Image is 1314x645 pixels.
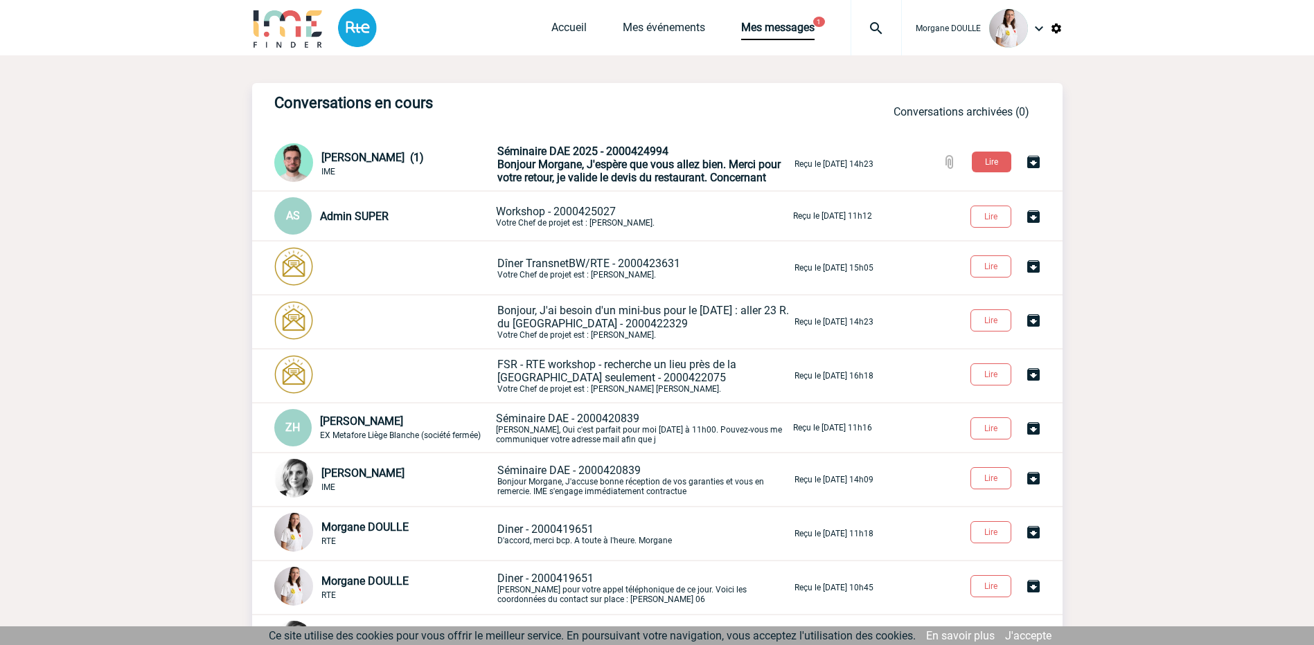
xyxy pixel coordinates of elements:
[989,9,1028,48] img: 130205-0.jpg
[274,156,873,170] a: [PERSON_NAME] (1) IME Séminaire DAE 2025 - 2000424994Bonjour Morgane, J'espère que vous allez bie...
[970,255,1011,278] button: Lire
[274,513,495,554] div: Conversation commune : Client - Fournisseur - Agence
[497,523,594,536] span: Diner - 2000419651
[813,17,825,27] button: 1
[497,257,792,280] p: Votre Chef de projet est : [PERSON_NAME].
[794,529,873,538] p: Reçu le [DATE] 11h18
[321,482,335,492] span: IME
[320,430,481,440] span: EX Metafore Liège Blanche (société fermée)
[497,464,641,477] span: Séminaire DAE - 2000420839
[1025,524,1042,540] img: Archiver la conversation
[496,205,790,228] p: Votre Chef de projet est : [PERSON_NAME].
[320,415,403,428] span: [PERSON_NAME]
[497,464,792,496] p: Bonjour Morgane, J'accuse bonne réception de vos garanties et vous en remercie. IME s'engage immé...
[894,105,1029,118] a: Conversations archivées (0)
[274,143,313,182] img: 121547-2.png
[274,513,313,552] img: 130205-0.jpg
[1025,258,1042,275] img: Archiver la conversation
[274,301,495,343] div: Conversation privée : Client - Agence
[274,260,873,273] a: Dîner TransnetBW/RTE - 2000423631Votre Chef de projet est : [PERSON_NAME]. Reçu le [DATE] 15h05
[274,314,873,327] a: Bonjour, J'ai besoin d'un mini-bus pour le [DATE] : aller 23 R. du [GEOGRAPHIC_DATA] - 2000422329...
[959,209,1025,222] a: Lire
[321,520,409,534] span: Morgane DOULLE
[794,263,873,273] p: Reçu le [DATE] 15h05
[274,472,873,485] a: [PERSON_NAME] IME Séminaire DAE - 2000420839Bonjour Morgane, J'accuse bonne réception de vos gara...
[793,423,872,433] p: Reçu le [DATE] 11h16
[970,363,1011,385] button: Lire
[497,358,736,384] span: FSR - RTE workshop - recherche un lieu près de la [GEOGRAPHIC_DATA] seulement - 2000422075
[497,257,680,270] span: Dîner TransnetBW/RTE - 2000423631
[959,367,1025,380] a: Lire
[1025,208,1042,225] img: Archiver la conversation
[959,471,1025,484] a: Lire
[959,579,1025,592] a: Lire
[274,526,873,539] a: Morgane DOULLE RTE Diner - 2000419651D'accord, merci bcp. A toute à l'heure. Morgane Reçu le [DAT...
[794,475,873,484] p: Reçu le [DATE] 14h09
[274,567,313,606] img: 130205-0.jpg
[497,304,792,340] p: Votre Chef de projet est : [PERSON_NAME].
[321,466,405,480] span: [PERSON_NAME]
[959,525,1025,538] a: Lire
[274,368,873,381] a: FSR - RTE workshop - recherche un lieu près de la [GEOGRAPHIC_DATA] seulement - 2000422075Votre C...
[970,467,1011,489] button: Lire
[497,145,668,158] span: Séminaire DAE 2025 - 2000424994
[274,580,873,593] a: Morgane DOULLE RTE Diner - 2000419651[PERSON_NAME] pour votre appel téléphonique de ce jour. Voic...
[794,159,873,169] p: Reçu le [DATE] 14h23
[497,358,792,394] p: Votre Chef de projet est : [PERSON_NAME] [PERSON_NAME].
[274,94,690,111] h3: Conversations en cours
[970,521,1011,543] button: Lire
[274,409,493,446] div: Conversation commune : Client - Fournisseur - Agence
[961,154,1025,167] a: Lire
[970,417,1011,439] button: Lire
[252,8,324,48] img: IME-Finder
[793,211,872,221] p: Reçu le [DATE] 11h12
[1005,629,1051,642] a: J'accepte
[1025,312,1042,329] img: Archiver la conversation
[274,459,495,500] div: Conversation privée : Client - Agence
[274,301,313,340] img: photonotifcontact.png
[274,143,495,185] div: Conversation privée : Client - Agence
[497,572,594,585] span: Diner - 2000419651
[1025,470,1042,487] img: Archiver la conversation
[916,24,981,33] span: Morgane DOULLE
[497,158,781,184] span: Bonjour Morgane, J'espère que vous allez bien. Merci pour votre retour, je valide le devis du res...
[1025,578,1042,594] img: Archiver la conversation
[321,574,409,588] span: Morgane DOULLE
[959,421,1025,434] a: Lire
[551,21,587,40] a: Accueil
[1025,366,1042,383] img: Archiver la conversation
[274,355,313,394] img: photonotifcontact.png
[623,21,705,40] a: Mes événements
[285,421,300,434] span: ZH
[970,206,1011,228] button: Lire
[321,151,424,164] span: [PERSON_NAME] (1)
[959,313,1025,326] a: Lire
[320,210,389,223] span: Admin SUPER
[274,247,495,289] div: Conversation privée : Client - Agence
[926,629,995,642] a: En savoir plus
[274,567,495,608] div: Conversation commune : Client - Fournisseur - Agence
[274,420,872,433] a: ZH [PERSON_NAME] EX Metafore Liège Blanche (société fermée) Séminaire DAE - 2000420839[PERSON_NAM...
[496,412,790,444] p: [PERSON_NAME], Oui c'est parfait pour moi [DATE] à 11h00. Pouvez-vous me communiquer votre adress...
[321,167,335,176] span: IME
[794,583,873,592] p: Reçu le [DATE] 10h45
[1025,154,1042,170] img: Archiver la conversation
[496,412,639,425] span: Séminaire DAE - 2000420839
[274,355,495,397] div: Conversation privée : Client - Agence
[794,317,873,327] p: Reçu le [DATE] 14h23
[972,152,1011,172] button: Lire
[274,247,313,286] img: photonotifcontact.png
[497,572,792,604] p: [PERSON_NAME] pour votre appel téléphonique de ce jour. Voici les coordonnées du contact sur plac...
[497,523,792,545] p: D'accord, merci bcp. A toute à l'heure. Morgane
[794,371,873,381] p: Reçu le [DATE] 16h18
[497,304,789,330] span: Bonjour, J'ai besoin d'un mini-bus pour le [DATE] : aller 23 R. du [GEOGRAPHIC_DATA] - 2000422329
[970,575,1011,597] button: Lire
[274,197,493,235] div: Conversation privée : Client - Agence
[1025,420,1042,437] img: Archiver la conversation
[321,590,336,600] span: RTE
[959,259,1025,272] a: Lire
[274,459,313,498] img: 103019-1.png
[497,626,594,639] span: Diner - 2000419651
[286,209,300,222] span: AS
[496,205,616,218] span: Workshop - 2000425027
